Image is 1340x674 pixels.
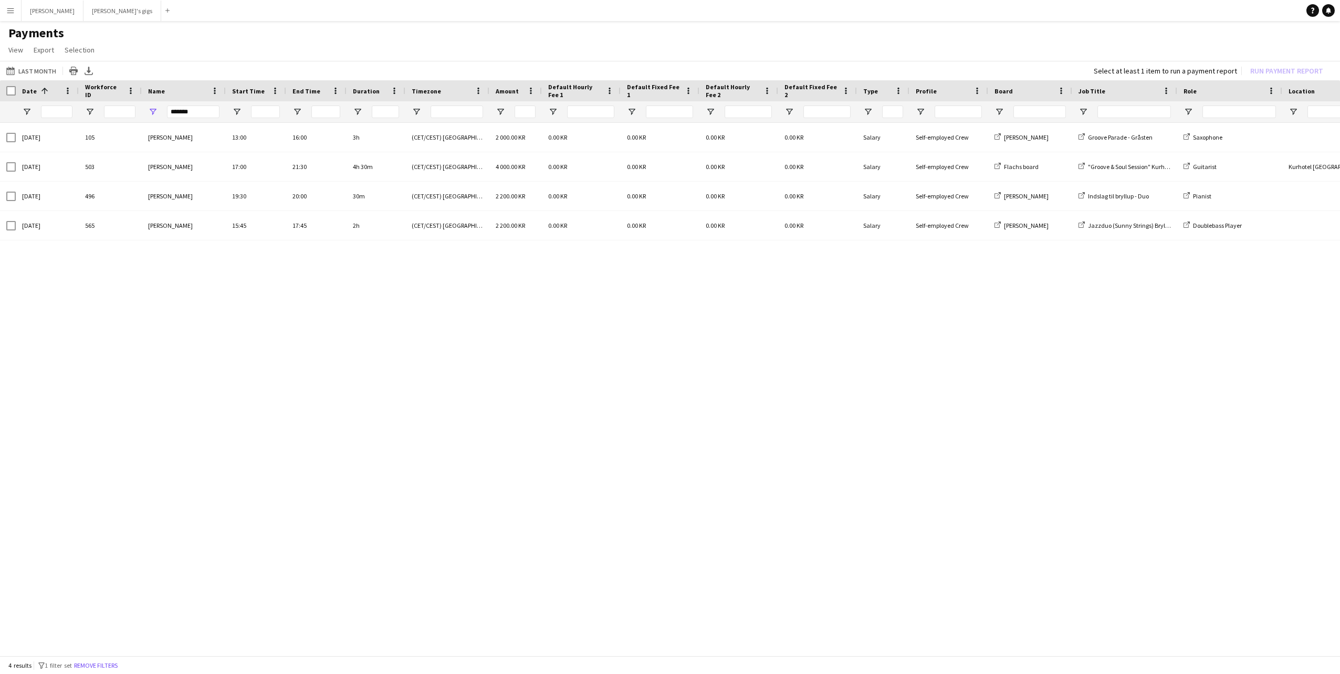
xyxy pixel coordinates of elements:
span: Groove Parade - Gråsten [1088,133,1153,141]
a: Saxophone [1184,133,1222,141]
app-action-btn: Print [67,65,80,77]
span: [PERSON_NAME] [148,192,193,200]
input: Default Fixed Fee 1 Filter Input [646,106,693,118]
span: Amount [496,87,519,95]
div: 0.00 KR [778,152,857,181]
span: End Time [292,87,320,95]
input: Default Hourly Fee 2 Filter Input [725,106,772,118]
a: [PERSON_NAME] [994,192,1049,200]
a: Export [29,43,58,57]
span: View [8,45,23,55]
span: Selection [65,45,95,55]
div: 0.00 KR [542,123,621,152]
a: Selection [60,43,99,57]
div: 0.00 KR [699,182,778,210]
input: Role Filter Input [1202,106,1276,118]
span: [PERSON_NAME] [1004,192,1049,200]
input: Type Filter Input [882,106,903,118]
span: 1 filter set [45,661,72,669]
a: Flachs board [994,163,1039,171]
button: Open Filter Menu [1289,107,1298,117]
div: (CET/CEST) [GEOGRAPHIC_DATA] [405,211,489,240]
input: Workforce ID Filter Input [104,106,135,118]
input: Profile Filter Input [935,106,982,118]
a: [PERSON_NAME] [994,133,1049,141]
div: 0.00 KR [778,211,857,240]
input: Timezone Filter Input [431,106,483,118]
div: 496 [79,182,142,210]
div: 20:00 [286,182,347,210]
button: Remove filters [72,660,120,671]
div: 0.00 KR [699,123,778,152]
div: 0.00 KR [542,211,621,240]
div: 0.00 KR [621,211,699,240]
button: Open Filter Menu [784,107,794,117]
a: Jazzduo (Sunny Strings) Bryllupsreception [1079,222,1201,229]
input: Name Filter Input [167,106,219,118]
button: Open Filter Menu [916,107,925,117]
span: Jazzduo (Sunny Strings) Bryllupsreception [1088,222,1201,229]
button: Open Filter Menu [148,107,158,117]
button: Open Filter Menu [353,107,362,117]
span: Date [22,87,37,95]
div: Salary [857,182,909,210]
button: Open Filter Menu [85,107,95,117]
button: Open Filter Menu [1184,107,1193,117]
div: 0.00 KR [778,182,857,210]
app-action-btn: Export XLSX [82,65,95,77]
div: 16:00 [286,123,347,152]
div: 105 [79,123,142,152]
div: 21:30 [286,152,347,181]
div: Self-employed Crew [909,123,988,152]
div: 0.00 KR [621,152,699,181]
button: Open Filter Menu [292,107,302,117]
a: Pianist [1184,192,1211,200]
span: Duration [353,87,380,95]
div: [DATE] [16,123,79,152]
div: Salary [857,211,909,240]
button: [PERSON_NAME]'s gigs [83,1,161,21]
span: 2 000.00 KR [496,133,525,141]
input: Start Time Filter Input [251,106,280,118]
button: Open Filter Menu [1079,107,1088,117]
div: Self-employed Crew [909,211,988,240]
button: Open Filter Menu [22,107,32,117]
div: (CET/CEST) [GEOGRAPHIC_DATA] [405,123,489,152]
div: [DATE] [16,182,79,210]
button: Open Filter Menu [548,107,558,117]
a: Guitarist [1184,163,1217,171]
div: 3h [347,123,405,152]
div: 15:45 [226,211,286,240]
input: End Time Filter Input [311,106,340,118]
span: Type [863,87,878,95]
span: Name [148,87,165,95]
div: 2h [347,211,405,240]
div: 30m [347,182,405,210]
a: Indslag til bryllup - Duo [1079,192,1149,200]
span: "Groove & Soul Session" Kurhotel Skodsborg Lobby Tunes 2025 [1088,163,1251,171]
div: 0.00 KR [699,152,778,181]
span: [PERSON_NAME] [148,133,193,141]
button: Open Filter Menu [496,107,505,117]
input: Default Fixed Fee 2 Filter Input [803,106,851,118]
button: Open Filter Menu [627,107,636,117]
div: 0.00 KR [699,211,778,240]
div: 0.00 KR [621,182,699,210]
div: 0.00 KR [778,123,857,152]
div: 503 [79,152,142,181]
span: Board [994,87,1013,95]
span: 4 000.00 KR [496,163,525,171]
span: Location [1289,87,1315,95]
div: Select at least 1 item to run a payment report [1094,66,1237,76]
span: 2 200.00 KR [496,192,525,200]
div: 0.00 KR [542,152,621,181]
span: Timezone [412,87,441,95]
input: Amount Filter Input [515,106,536,118]
a: View [4,43,27,57]
span: Default Fixed Fee 1 [627,83,681,99]
a: Doublebass Player [1184,222,1242,229]
span: Flachs board [1004,163,1039,171]
button: Open Filter Menu [412,107,421,117]
span: Workforce ID [85,83,123,99]
div: (CET/CEST) [GEOGRAPHIC_DATA] [405,182,489,210]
